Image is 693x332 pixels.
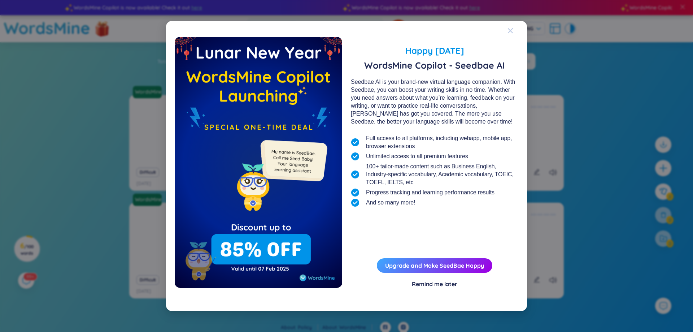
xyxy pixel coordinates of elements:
[366,189,494,197] span: Progress tracking and learning performance results
[351,78,518,126] div: Seedbae AI is your brand-new virtual language companion. With Seedbae, you can boost your writing...
[175,37,342,288] img: wmFlashDealEmpty.967f2bab.png
[377,258,492,273] button: Upgrade and Make SeedBae Happy
[507,21,527,40] button: Close
[385,262,484,269] a: Upgrade and Make SeedBae Happy
[351,60,518,71] span: WordsMine Copilot - Seedbae AI
[366,163,518,186] span: 100+ tailor-made content such as Business English, Industry-specific vocabulary, Academic vocabul...
[257,126,329,198] img: minionSeedbaeMessage.35ffe99e.png
[366,152,468,160] span: Unlimited access to all premium features
[412,280,457,288] div: Remind me later
[351,44,518,57] span: Happy [DATE]
[366,199,415,207] span: And so many more!
[366,134,518,150] span: Full access to all platforms, including webapp, mobile app, browser extensions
